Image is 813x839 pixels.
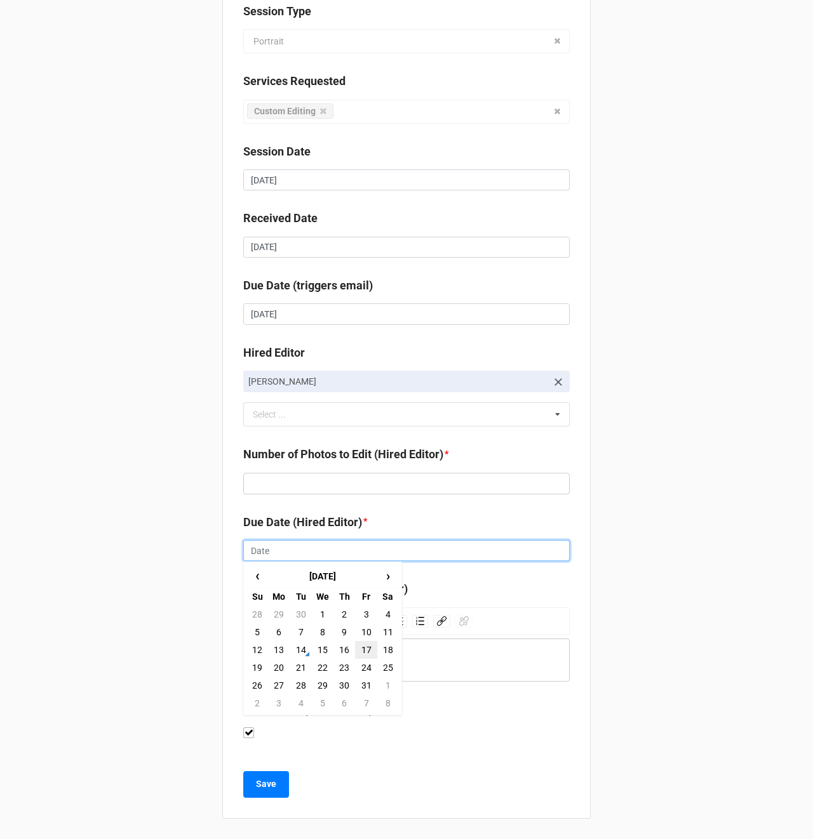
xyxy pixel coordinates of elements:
[455,615,473,628] div: Unlink
[243,209,318,227] label: Received Date
[333,623,355,641] td: 9
[377,588,399,605] th: Sa
[243,771,289,798] button: Save
[243,143,311,161] label: Session Date
[355,694,377,712] td: 7
[243,169,570,191] input: Date
[433,615,450,628] div: Link
[256,777,276,791] b: Save
[312,605,333,623] td: 1
[355,605,377,623] td: 3
[377,694,399,712] td: 8
[268,588,290,605] th: Mo
[312,641,333,659] td: 15
[290,694,312,712] td: 4
[333,694,355,712] td: 6
[290,641,312,659] td: 14
[355,588,377,605] th: Fr
[387,612,431,631] div: rdw-list-control
[333,659,355,677] td: 23
[378,565,398,586] span: ›
[268,659,290,677] td: 20
[246,659,268,677] td: 19
[247,565,267,586] span: ‹
[412,615,428,628] div: Ordered
[431,612,475,631] div: rdw-link-control
[333,605,355,623] td: 2
[268,694,290,712] td: 3
[243,513,362,531] label: Due Date (Hired Editor)
[290,623,312,641] td: 7
[243,607,570,682] div: rdw-wrapper
[312,677,333,694] td: 29
[333,677,355,694] td: 30
[250,407,304,422] div: Select ...
[377,641,399,659] td: 18
[248,375,547,388] p: [PERSON_NAME]
[377,605,399,623] td: 4
[377,677,399,694] td: 1
[243,72,346,90] label: Services Requested
[355,641,377,659] td: 17
[377,659,399,677] td: 25
[243,607,570,635] div: rdw-toolbar
[268,641,290,659] td: 13
[290,677,312,694] td: 28
[246,588,268,605] th: Su
[243,344,305,362] label: Hired Editor
[243,3,311,20] label: Session Type
[243,540,570,562] input: Date
[377,623,399,641] td: 11
[250,653,564,667] div: rdw-editor
[290,605,312,623] td: 30
[333,588,355,605] th: Th
[312,623,333,641] td: 8
[333,641,355,659] td: 16
[290,588,312,605] th: Tu
[246,605,268,623] td: 28
[243,303,570,325] input: Date
[355,659,377,677] td: 24
[355,677,377,694] td: 31
[246,694,268,712] td: 2
[268,623,290,641] td: 6
[312,694,333,712] td: 5
[268,605,290,623] td: 29
[246,623,268,641] td: 5
[246,641,268,659] td: 12
[243,237,570,258] input: Date
[355,623,377,641] td: 10
[312,588,333,605] th: We
[268,565,377,588] th: [DATE]
[243,446,443,463] label: Number of Photos to Edit (Hired Editor)
[312,659,333,677] td: 22
[243,277,373,294] label: Due Date (triggers email)
[290,659,312,677] td: 21
[268,677,290,694] td: 27
[246,677,268,694] td: 26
